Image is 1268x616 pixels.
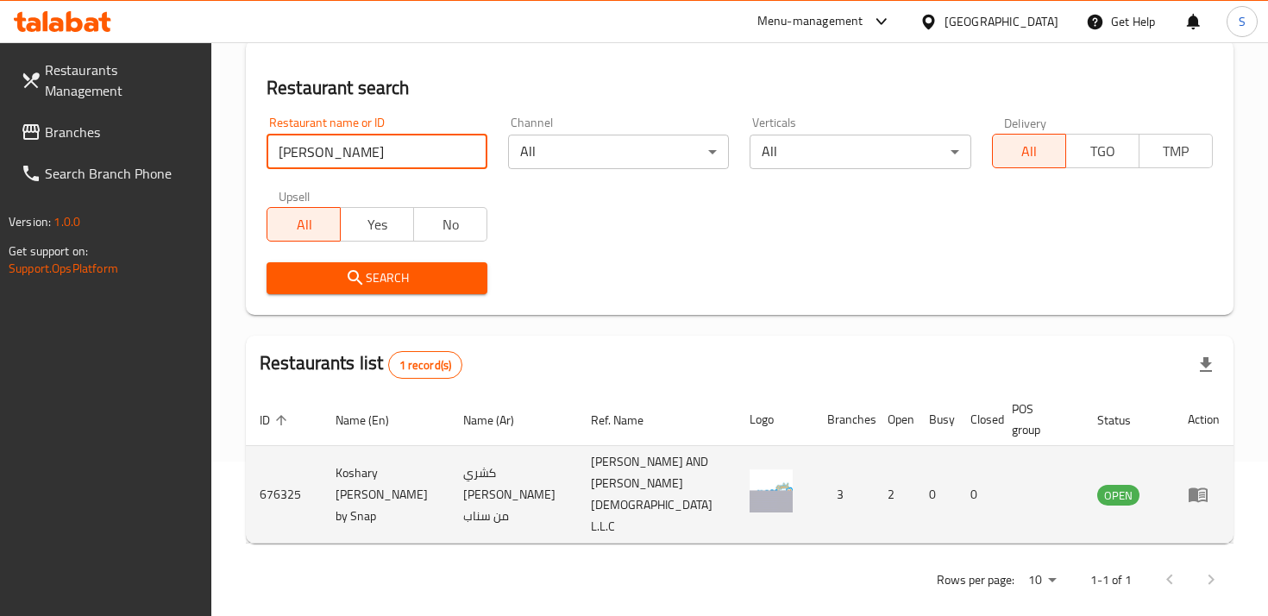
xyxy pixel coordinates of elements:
h2: Restaurants list [260,350,462,379]
span: Restaurants Management [45,60,198,101]
button: All [267,207,341,242]
button: No [413,207,487,242]
span: All [274,212,334,237]
span: No [421,212,480,237]
span: S [1239,12,1246,31]
a: Branches [7,111,211,153]
div: Export file [1185,344,1227,386]
th: Branches [813,393,874,446]
div: Menu-management [757,11,863,32]
td: [PERSON_NAME] AND [PERSON_NAME] [DEMOGRAPHIC_DATA] L.L.C [577,446,736,544]
button: TMP [1139,134,1213,168]
span: Branches [45,122,198,142]
span: Name (Ar) [463,410,537,431]
h2: Restaurant search [267,75,1213,101]
span: Search [280,267,474,289]
td: 0 [915,446,957,544]
img: Koshary Elsayed Hanafy by Snap [750,469,793,512]
span: Version: [9,211,51,233]
button: Yes [340,207,414,242]
span: Ref. Name [591,410,666,431]
td: كشري [PERSON_NAME] من سناب [449,446,577,544]
span: ID [260,410,292,431]
table: enhanced table [246,393,1233,544]
span: Name (En) [336,410,411,431]
button: Search [267,262,487,294]
button: TGO [1065,134,1139,168]
div: All [508,135,729,169]
td: 0 [957,446,998,544]
span: All [1000,139,1059,164]
span: OPEN [1097,486,1139,506]
a: Support.OpsPlatform [9,257,118,280]
td: 676325 [246,446,322,544]
label: Upsell [279,190,311,202]
button: All [992,134,1066,168]
div: [GEOGRAPHIC_DATA] [945,12,1058,31]
th: Busy [915,393,957,446]
input: Search for restaurant name or ID.. [267,135,487,169]
span: POS group [1012,399,1063,440]
th: Logo [736,393,813,446]
p: Rows per page: [937,569,1014,591]
label: Delivery [1004,116,1047,129]
span: 1.0.0 [53,211,80,233]
span: Search Branch Phone [45,163,198,184]
div: Rows per page: [1021,568,1063,594]
a: Restaurants Management [7,49,211,111]
span: Status [1097,410,1153,431]
span: Yes [348,212,407,237]
span: Get support on: [9,240,88,262]
th: Closed [957,393,998,446]
td: 3 [813,446,874,544]
span: TGO [1073,139,1133,164]
td: Koshary [PERSON_NAME] by Snap [322,446,449,544]
td: 2 [874,446,915,544]
p: 1-1 of 1 [1090,569,1132,591]
span: 1 record(s) [389,357,462,374]
a: Search Branch Phone [7,153,211,194]
div: All [750,135,970,169]
th: Action [1174,393,1233,446]
div: Total records count [388,351,463,379]
span: TMP [1146,139,1206,164]
th: Open [874,393,915,446]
